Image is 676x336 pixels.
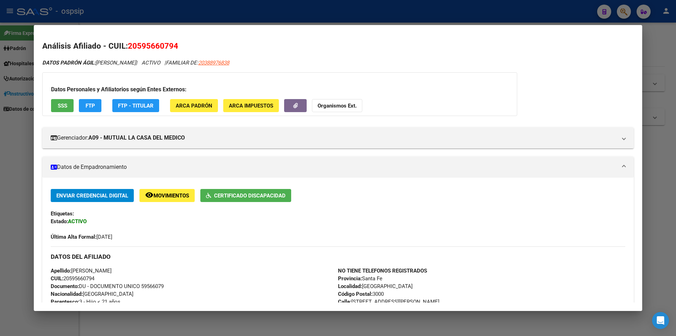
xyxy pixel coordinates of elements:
span: FAMILIAR DE: [166,60,229,66]
strong: Documento: [51,283,79,289]
strong: Apellido: [51,268,71,274]
button: SSS [51,99,74,112]
span: [PERSON_NAME] [51,268,112,274]
span: 20595660794 [128,41,178,50]
strong: Estado: [51,218,68,225]
span: Santa Fe [338,275,382,282]
span: ARCA Impuestos [229,103,273,109]
strong: Parentesco: [51,299,79,305]
span: [PERSON_NAME] [42,60,136,66]
mat-expansion-panel-header: Gerenciador:A09 - MUTUAL LA CASA DEL MEDICO [42,127,634,148]
button: ARCA Impuestos [223,99,279,112]
button: Movimientos [139,189,195,202]
button: ARCA Padrón [170,99,218,112]
span: SSS [58,103,67,109]
strong: Localidad: [338,283,362,289]
mat-panel-title: Datos de Empadronamiento [51,163,617,171]
h2: Análisis Afiliado - CUIL: [42,40,634,52]
strong: Etiquetas: [51,210,74,217]
span: 20595660794 [51,275,94,282]
mat-expansion-panel-header: Datos de Empadronamiento [42,157,634,178]
strong: Provincia: [338,275,362,282]
span: Certificado Discapacidad [214,193,286,199]
button: FTP [79,99,101,112]
span: 3000 [338,291,384,297]
strong: Organismos Ext. [318,103,357,109]
h3: Datos Personales y Afiliatorios según Entes Externos: [51,85,508,94]
span: Enviar Credencial Digital [56,193,128,199]
h3: DATOS DEL AFILIADO [51,253,625,261]
span: DU - DOCUMENTO UNICO 59566079 [51,283,164,289]
button: FTP - Titular [112,99,159,112]
span: [DATE] [51,234,112,240]
strong: ACTIVO [68,218,87,225]
mat-panel-title: Gerenciador: [51,134,617,142]
span: ARCA Padrón [176,103,212,109]
mat-icon: remove_red_eye [145,191,154,199]
span: [GEOGRAPHIC_DATA] [51,291,133,297]
strong: CUIL: [51,275,63,282]
strong: DATOS PADRÓN ÁGIL: [42,60,95,66]
span: [GEOGRAPHIC_DATA] [338,283,413,289]
span: [STREET_ADDRESS][PERSON_NAME] [338,299,439,305]
button: Certificado Discapacidad [200,189,291,202]
span: 20388976838 [198,60,229,66]
span: 3 - Hijo < 21 años [51,299,120,305]
button: Enviar Credencial Digital [51,189,134,202]
button: Organismos Ext. [312,99,362,112]
span: Movimientos [154,193,189,199]
i: | ACTIVO | [42,60,229,66]
div: Open Intercom Messenger [652,312,669,329]
strong: Nacionalidad: [51,291,83,297]
strong: NO TIENE TELEFONOS REGISTRADOS [338,268,427,274]
strong: A09 - MUTUAL LA CASA DEL MEDICO [88,134,185,142]
span: FTP [86,103,95,109]
strong: Código Postal: [338,291,373,297]
strong: Calle: [338,299,351,305]
strong: Última Alta Formal: [51,234,96,240]
span: FTP - Titular [118,103,154,109]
